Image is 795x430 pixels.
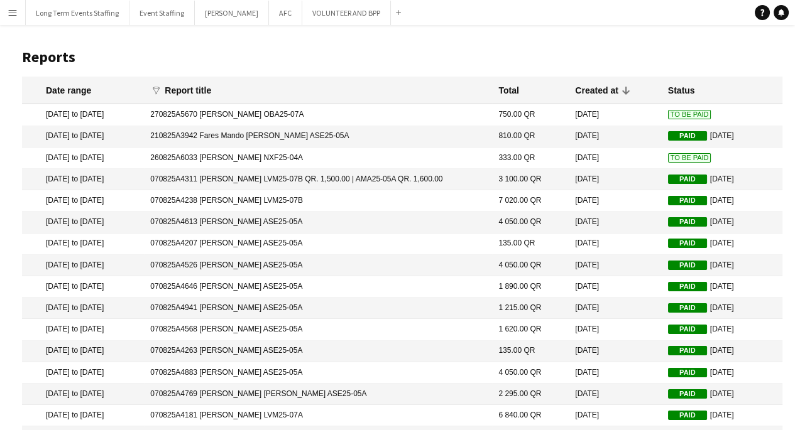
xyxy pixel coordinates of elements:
[144,362,492,384] mat-cell: 070825A4883 [PERSON_NAME] ASE25-05A
[569,384,661,405] mat-cell: [DATE]
[492,212,569,233] mat-cell: 4 050.00 QR
[662,212,782,233] mat-cell: [DATE]
[129,1,195,25] button: Event Staffing
[569,212,661,233] mat-cell: [DATE]
[22,104,144,126] mat-cell: [DATE] to [DATE]
[144,405,492,426] mat-cell: 070825A4181 [PERSON_NAME] LVM25-07A
[144,234,492,255] mat-cell: 070825A4207 [PERSON_NAME] ASE25-05A
[22,362,144,384] mat-cell: [DATE] to [DATE]
[668,325,707,334] span: Paid
[569,104,661,126] mat-cell: [DATE]
[492,276,569,298] mat-cell: 1 890.00 QR
[668,368,707,377] span: Paid
[668,389,707,399] span: Paid
[668,217,707,227] span: Paid
[668,110,711,119] span: To Be Paid
[492,255,569,276] mat-cell: 4 050.00 QR
[662,384,782,405] mat-cell: [DATE]
[492,362,569,384] mat-cell: 4 050.00 QR
[46,85,91,96] div: Date range
[668,411,707,420] span: Paid
[662,190,782,212] mat-cell: [DATE]
[668,85,695,96] div: Status
[144,126,492,148] mat-cell: 210825A3942 Fares Mando [PERSON_NAME] ASE25-05A
[195,1,269,25] button: [PERSON_NAME]
[492,298,569,319] mat-cell: 1 215.00 QR
[165,85,222,96] div: Report title
[22,298,144,319] mat-cell: [DATE] to [DATE]
[662,276,782,298] mat-cell: [DATE]
[569,276,661,298] mat-cell: [DATE]
[662,126,782,148] mat-cell: [DATE]
[22,126,144,148] mat-cell: [DATE] to [DATE]
[662,234,782,255] mat-cell: [DATE]
[662,405,782,426] mat-cell: [DATE]
[662,362,782,384] mat-cell: [DATE]
[662,319,782,340] mat-cell: [DATE]
[668,282,707,291] span: Paid
[26,1,129,25] button: Long Term Events Staffing
[569,319,661,340] mat-cell: [DATE]
[569,169,661,190] mat-cell: [DATE]
[569,341,661,362] mat-cell: [DATE]
[22,384,144,405] mat-cell: [DATE] to [DATE]
[662,341,782,362] mat-cell: [DATE]
[668,153,711,163] span: To Be Paid
[22,319,144,340] mat-cell: [DATE] to [DATE]
[662,298,782,319] mat-cell: [DATE]
[569,190,661,212] mat-cell: [DATE]
[492,190,569,212] mat-cell: 7 020.00 QR
[165,85,211,96] div: Report title
[22,276,144,298] mat-cell: [DATE] to [DATE]
[575,85,629,96] div: Created at
[302,1,391,25] button: VOLUNTEER AND BPP
[668,346,707,355] span: Paid
[144,255,492,276] mat-cell: 070825A4526 [PERSON_NAME] ASE25-05A
[144,319,492,340] mat-cell: 070825A4568 [PERSON_NAME] ASE25-05A
[498,85,518,96] div: Total
[22,48,782,67] h1: Reports
[575,85,618,96] div: Created at
[22,255,144,276] mat-cell: [DATE] to [DATE]
[144,169,492,190] mat-cell: 070825A4311 [PERSON_NAME] LVM25-07B QR. 1,500.00 | AMA25-05A QR. 1,600.00
[144,104,492,126] mat-cell: 270825A5670 [PERSON_NAME] OBA25-07A
[144,190,492,212] mat-cell: 070825A4238 [PERSON_NAME] LVM25-07B
[22,212,144,233] mat-cell: [DATE] to [DATE]
[569,298,661,319] mat-cell: [DATE]
[144,148,492,169] mat-cell: 260825A6033 [PERSON_NAME] NXF25-04A
[668,196,707,205] span: Paid
[569,234,661,255] mat-cell: [DATE]
[269,1,302,25] button: AFC
[22,148,144,169] mat-cell: [DATE] to [DATE]
[668,131,707,141] span: Paid
[668,303,707,313] span: Paid
[668,175,707,184] span: Paid
[662,169,782,190] mat-cell: [DATE]
[492,169,569,190] mat-cell: 3 100.00 QR
[569,405,661,426] mat-cell: [DATE]
[492,234,569,255] mat-cell: 135.00 QR
[22,405,144,426] mat-cell: [DATE] to [DATE]
[22,341,144,362] mat-cell: [DATE] to [DATE]
[662,255,782,276] mat-cell: [DATE]
[144,212,492,233] mat-cell: 070825A4613 [PERSON_NAME] ASE25-05A
[492,104,569,126] mat-cell: 750.00 QR
[492,319,569,340] mat-cell: 1 620.00 QR
[22,190,144,212] mat-cell: [DATE] to [DATE]
[144,298,492,319] mat-cell: 070825A4941 [PERSON_NAME] ASE25-05A
[492,405,569,426] mat-cell: 6 840.00 QR
[22,234,144,255] mat-cell: [DATE] to [DATE]
[569,362,661,384] mat-cell: [DATE]
[144,384,492,405] mat-cell: 070825A4769 [PERSON_NAME] [PERSON_NAME] ASE25-05A
[492,148,569,169] mat-cell: 333.00 QR
[144,276,492,298] mat-cell: 070825A4646 [PERSON_NAME] ASE25-05A
[668,239,707,248] span: Paid
[668,261,707,270] span: Paid
[492,341,569,362] mat-cell: 135.00 QR
[569,126,661,148] mat-cell: [DATE]
[569,148,661,169] mat-cell: [DATE]
[492,126,569,148] mat-cell: 810.00 QR
[22,169,144,190] mat-cell: [DATE] to [DATE]
[144,341,492,362] mat-cell: 070825A4263 [PERSON_NAME] ASE25-05A
[492,384,569,405] mat-cell: 2 295.00 QR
